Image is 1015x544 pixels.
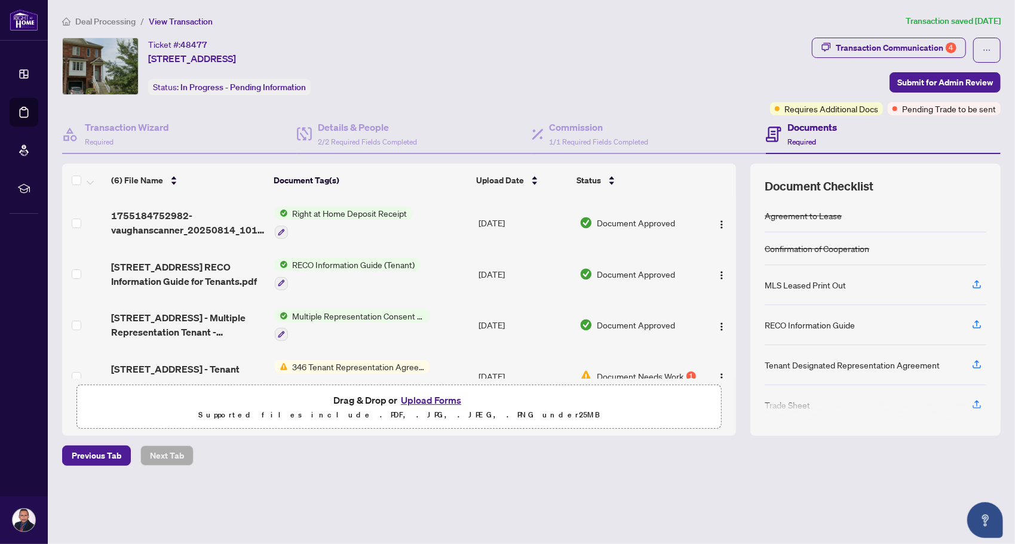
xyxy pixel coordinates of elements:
span: Document Needs Work [597,370,684,383]
img: Logo [717,271,726,280]
img: Profile Icon [13,509,35,531]
span: 1755184752982-vaughanscanner_20250814_101236.pdf [111,208,265,237]
td: [DATE] [474,197,575,248]
img: Status Icon [275,258,288,271]
span: [STREET_ADDRESS] RECO Information Guide for Tenants.pdf [111,260,265,288]
td: [DATE] [474,248,575,300]
button: Logo [712,265,731,284]
span: home [62,17,70,26]
button: Status IconRight at Home Deposit Receipt [275,207,412,239]
img: Logo [717,373,726,382]
th: (6) File Name [106,164,269,197]
div: Ticket #: [148,38,207,51]
span: Document Approved [597,216,676,229]
div: MLS Leased Print Out [765,278,846,291]
img: Document Status [579,370,593,383]
span: Previous Tab [72,446,121,465]
span: Drag & Drop orUpload FormsSupported files include .PDF, .JPG, .JPEG, .PNG under25MB [77,385,721,429]
span: [STREET_ADDRESS] - Multiple Representation Tenant - Acknowledgement and Consent Disclosure.pdf [111,311,265,339]
span: Document Checklist [765,178,873,195]
img: IMG-W12243189_1.jpg [63,38,138,94]
span: Upload Date [476,174,524,187]
span: 346 Tenant Representation Agreement - Authority for Lease or Purchase [288,360,430,373]
td: [DATE] [474,300,575,351]
img: Document Status [579,318,593,331]
span: Required [787,137,816,146]
img: Document Status [579,268,593,281]
div: Trade Sheet [765,398,810,411]
img: Status Icon [275,309,288,322]
article: Transaction saved [DATE] [906,14,1001,28]
button: Next Tab [140,445,194,466]
span: Deal Processing [75,16,136,27]
h4: Details & People [318,120,417,134]
button: Status IconMultiple Representation Consent Form (Tenant) [275,309,430,342]
span: 1/1 Required Fields Completed [550,137,649,146]
span: 2/2 Required Fields Completed [318,137,417,146]
li: / [140,14,144,28]
span: [STREET_ADDRESS] - Tenant Representation Agreement Authority for Lease or Purchase.pdf [111,362,265,391]
button: Logo [712,213,731,232]
div: Transaction Communication [836,38,956,57]
div: Agreement to Lease [765,209,842,222]
button: Previous Tab [62,445,131,466]
div: Status: [148,79,311,95]
span: Submit for Admin Review [897,73,993,92]
th: Upload Date [471,164,572,197]
button: Logo [712,367,731,386]
span: [STREET_ADDRESS] [148,51,236,66]
span: Drag & Drop or [333,392,465,408]
div: Tenant Designated Representation Agreement [765,358,940,371]
span: (6) File Name [111,174,163,187]
button: Status Icon346 Tenant Representation Agreement - Authority for Lease or Purchase [275,360,430,392]
p: Supported files include .PDF, .JPG, .JPEG, .PNG under 25 MB [84,408,714,422]
span: 48477 [180,39,207,50]
span: Pending Trade to be sent [902,102,996,115]
th: Document Tag(s) [269,164,472,197]
button: Open asap [967,502,1003,538]
span: Requires Additional Docs [784,102,878,115]
div: RECO Information Guide [765,318,855,331]
span: Multiple Representation Consent Form (Tenant) [288,309,430,322]
span: Right at Home Deposit Receipt [288,207,412,220]
img: Status Icon [275,360,288,373]
span: In Progress - Pending Information [180,82,306,93]
div: 4 [946,42,956,53]
img: logo [10,9,38,31]
button: Transaction Communication4 [812,38,966,58]
h4: Transaction Wizard [85,120,169,134]
span: Required [85,137,114,146]
button: Upload Forms [397,392,465,408]
button: Status IconRECO Information Guide (Tenant) [275,258,420,290]
h4: Commission [550,120,649,134]
img: Logo [717,322,726,331]
img: Document Status [579,216,593,229]
span: Document Approved [597,318,676,331]
span: View Transaction [149,16,213,27]
span: ellipsis [983,46,991,54]
h4: Documents [787,120,837,134]
img: Status Icon [275,207,288,220]
span: Document Approved [597,268,676,281]
span: RECO Information Guide (Tenant) [288,258,420,271]
span: Status [577,174,601,187]
img: Logo [717,220,726,229]
button: Submit for Admin Review [890,72,1001,93]
div: 1 [686,371,696,381]
th: Status [572,164,697,197]
td: [DATE] [474,351,575,402]
button: Logo [712,315,731,334]
div: Confirmation of Cooperation [765,242,869,255]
